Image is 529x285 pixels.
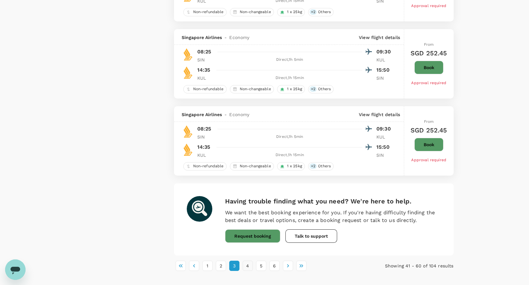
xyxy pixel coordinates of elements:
[222,34,229,41] span: -
[411,125,447,135] h6: SGD 252.45
[191,163,226,169] span: Non-refundable
[230,162,274,170] div: Non-changeable
[197,152,213,158] p: KUL
[284,86,305,92] span: 1 x 25kg
[217,57,363,63] div: Direct , 1h 5min
[182,125,194,138] img: SQ
[414,61,443,74] button: Book
[229,34,249,41] span: Economy
[197,143,210,151] p: 14:35
[411,48,447,58] h6: SGD 252.45
[285,229,337,243] button: Talk to support
[308,85,334,93] div: +2Others
[230,8,274,16] div: Non-changeable
[197,75,213,81] p: KUL
[197,134,213,140] p: SIN
[182,143,194,156] img: SQ
[411,4,446,8] span: Approval required
[182,66,194,79] img: SQ
[310,86,317,92] span: + 2
[376,48,392,56] p: 09:30
[237,9,274,15] span: Non-changeable
[284,163,305,169] span: 1 x 25kg
[225,209,441,224] p: We want the best booking experience for you. If you're having difficulty finding the best deals o...
[283,261,293,271] button: Go to next page
[414,138,443,151] button: Book
[359,34,400,41] p: View flight details
[360,263,454,269] p: Showing 41 - 60 of 104 results
[243,261,253,271] button: Go to page 4
[277,162,305,170] div: 1 x 25kg
[376,75,392,81] p: SIN
[376,66,392,74] p: 15:50
[216,261,226,271] button: Go to page 2
[424,119,434,124] span: From
[174,261,360,271] nav: pagination navigation
[217,75,363,81] div: Direct , 1h 15min
[183,162,227,170] div: Non-refundable
[376,57,392,63] p: KUL
[310,163,317,169] span: + 2
[237,163,274,169] span: Non-changeable
[411,81,446,85] span: Approval required
[176,261,186,271] button: Go to first page
[222,111,229,118] span: -
[315,86,333,92] span: Others
[359,111,400,118] p: View flight details
[5,259,26,280] iframe: Button to launch messaging window
[277,8,305,16] div: 1 x 25kg
[376,125,392,133] p: 09:30
[376,152,392,158] p: SIN
[225,229,280,243] button: Request booking
[230,85,274,93] div: Non-changeable
[217,152,363,158] div: Direct , 1h 15min
[197,66,210,74] p: 14:35
[411,158,446,162] span: Approval required
[284,9,305,15] span: 1 x 25kg
[269,261,280,271] button: Go to page 6
[315,9,333,15] span: Others
[183,85,227,93] div: Non-refundable
[315,163,333,169] span: Others
[424,42,434,47] span: From
[197,125,211,133] p: 08:25
[308,8,334,16] div: +2Others
[296,261,306,271] button: Go to last page
[376,134,392,140] p: KUL
[182,48,194,61] img: SQ
[191,86,226,92] span: Non-refundable
[217,134,363,140] div: Direct , 1h 5min
[229,261,239,271] button: page 3
[197,57,213,63] p: SIN
[191,9,226,15] span: Non-refundable
[182,111,222,118] span: Singapore Airlines
[229,111,249,118] span: Economy
[197,48,211,56] p: 08:25
[277,85,305,93] div: 1 x 25kg
[225,196,441,206] h6: Having trouble finding what you need? We're here to help.
[182,34,222,41] span: Singapore Airlines
[376,143,392,151] p: 15:50
[183,8,227,16] div: Non-refundable
[202,261,213,271] button: Go to page 1
[308,162,334,170] div: +2Others
[237,86,274,92] span: Non-changeable
[189,261,199,271] button: Go to previous page
[256,261,266,271] button: Go to page 5
[310,9,317,15] span: + 2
